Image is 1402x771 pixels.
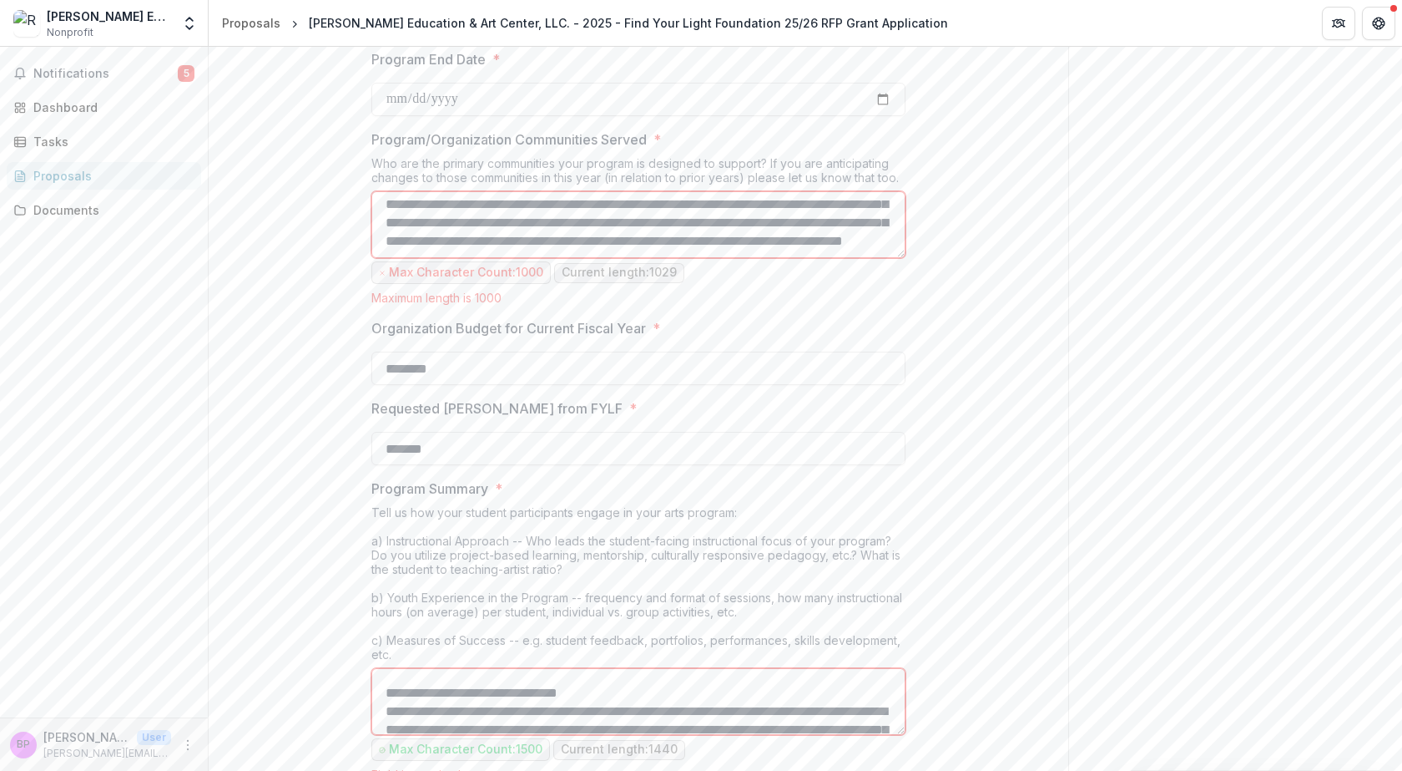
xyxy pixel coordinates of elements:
p: User [137,730,171,745]
p: Requested [PERSON_NAME] from FYLF [371,398,623,418]
button: Notifications5 [7,60,201,87]
img: Renzi Education & Art Center, LLC. [13,10,40,37]
span: 5 [178,65,194,82]
p: Current length: 1440 [561,743,678,757]
span: Notifications [33,67,178,81]
p: Organization Budget for Current Fiscal Year [371,318,646,338]
p: [PERSON_NAME], PhD [43,728,130,746]
p: [PERSON_NAME][EMAIL_ADDRESS][DOMAIN_NAME] [43,746,171,761]
div: Dashboard [33,99,188,116]
button: More [178,735,198,755]
p: Max Character Count: 1500 [389,743,542,757]
div: [PERSON_NAME] Education & Art Center, LLC. - 2025 - Find Your Light Foundation 25/26 RFP Grant Ap... [309,14,948,32]
a: Documents [7,196,201,224]
p: Program/Organization Communities Served [371,129,647,150]
button: Partners [1322,7,1355,40]
p: Current length: 1029 [562,266,677,280]
a: Dashboard [7,94,201,121]
div: [PERSON_NAME] Education & Art Center, LLC. [47,8,171,25]
a: Proposals [215,11,287,35]
div: Proposals [33,167,188,185]
button: Open entity switcher [178,7,201,40]
div: Belinda Roberson, PhD [17,739,30,750]
a: Proposals [7,162,201,190]
div: Proposals [222,14,280,32]
div: Who are the primary communities your program is designed to support? If you are anticipating chan... [371,156,905,191]
span: Nonprofit [47,25,93,40]
p: Max Character Count: 1000 [389,266,543,280]
nav: breadcrumb [215,11,955,35]
div: Tell us how your student participants engage in your arts program: a) Instructional Approach -- W... [371,505,905,668]
p: Program Summary [371,479,488,499]
p: Program End Date [371,49,486,69]
button: Get Help [1362,7,1395,40]
div: Tasks [33,133,188,150]
div: Documents [33,201,188,219]
a: Tasks [7,128,201,155]
div: Maximum length is 1000 [371,291,905,305]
